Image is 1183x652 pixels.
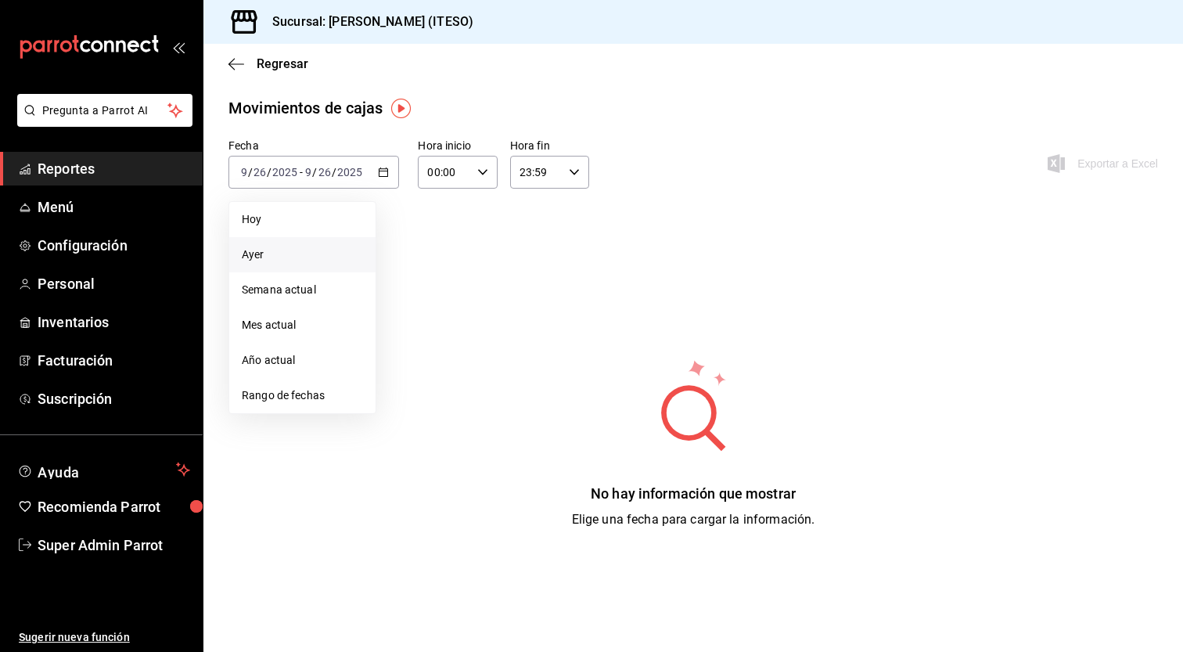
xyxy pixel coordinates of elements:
[300,166,303,178] span: -
[38,496,190,517] span: Recomienda Parrot
[248,166,253,178] span: /
[38,535,190,556] span: Super Admin Parrot
[42,103,168,119] span: Pregunta a Parrot AI
[11,113,192,130] a: Pregunta a Parrot AI
[242,387,363,404] span: Rango de fechas
[242,317,363,333] span: Mes actual
[510,140,589,151] label: Hora fin
[318,166,332,178] input: --
[242,247,363,263] span: Ayer
[38,312,190,333] span: Inventarios
[38,460,170,479] span: Ayuda
[38,235,190,256] span: Configuración
[260,13,473,31] h3: Sucursal: [PERSON_NAME] (ITESO)
[332,166,336,178] span: /
[38,273,190,294] span: Personal
[271,166,298,178] input: ----
[257,56,308,71] span: Regresar
[38,388,190,409] span: Suscripción
[228,56,308,71] button: Regresar
[336,166,363,178] input: ----
[172,41,185,53] button: open_drawer_menu
[242,211,363,228] span: Hoy
[228,96,383,120] div: Movimientos de cajas
[242,352,363,369] span: Año actual
[240,166,248,178] input: --
[391,99,411,118] img: Tooltip marker
[19,629,190,646] span: Sugerir nueva función
[418,140,497,151] label: Hora inicio
[572,512,815,527] span: Elige una fecha para cargar la información.
[38,350,190,371] span: Facturación
[267,166,271,178] span: /
[38,196,190,218] span: Menú
[304,166,312,178] input: --
[38,158,190,179] span: Reportes
[242,282,363,298] span: Semana actual
[572,483,815,504] div: No hay información que mostrar
[312,166,317,178] span: /
[253,166,267,178] input: --
[17,94,192,127] button: Pregunta a Parrot AI
[228,140,399,151] label: Fecha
